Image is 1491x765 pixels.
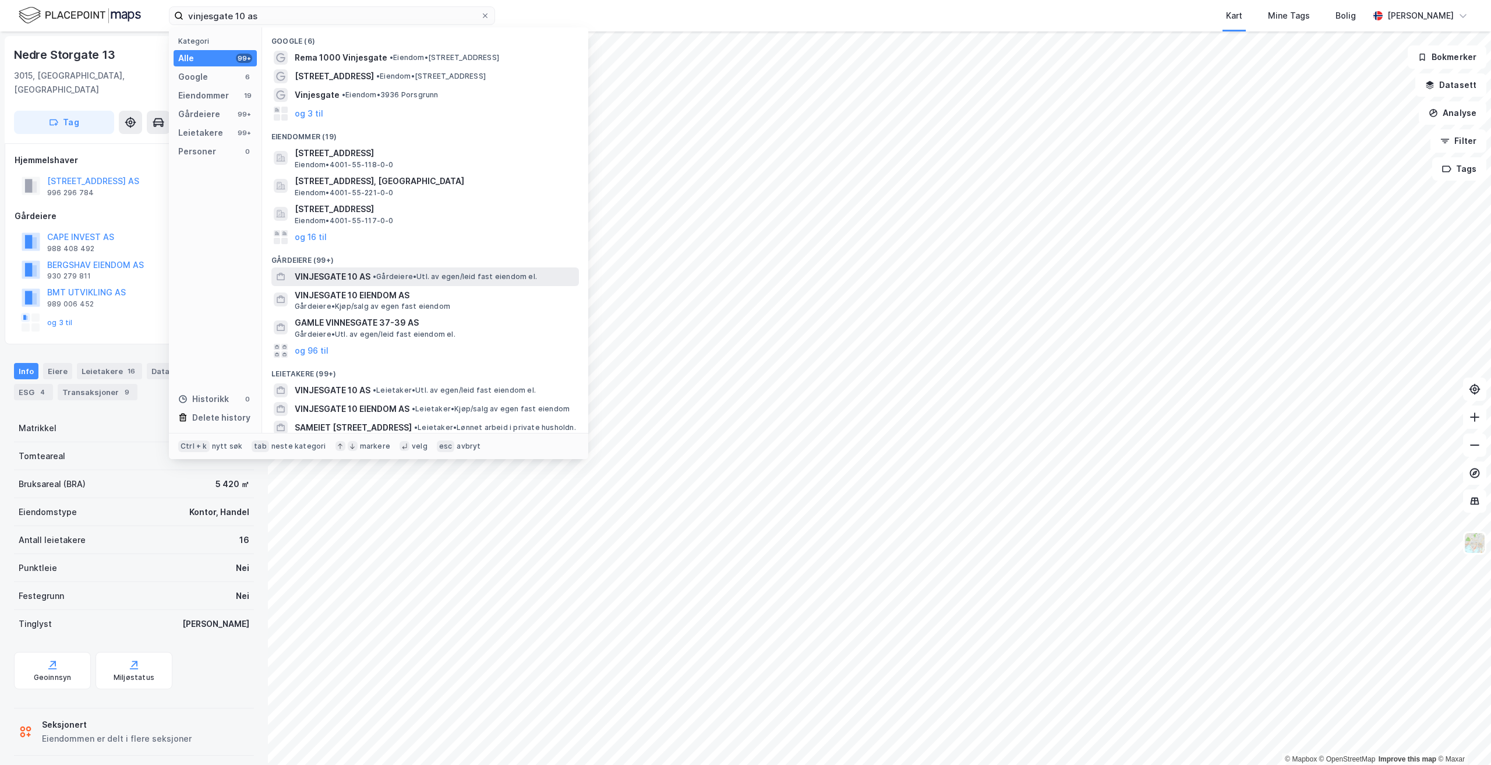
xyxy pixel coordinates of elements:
div: Kategori [178,37,257,45]
div: Alle [178,51,194,65]
div: Matrikkel [19,421,56,435]
div: Gårdeiere [15,209,253,223]
div: Miljøstatus [114,673,154,682]
img: Z [1464,532,1486,554]
span: VINJESGATE 10 AS [295,270,370,284]
div: Antall leietakere [19,533,86,547]
div: 988 408 492 [47,244,94,253]
div: Gårdeiere [178,107,220,121]
div: Tomteareal [19,449,65,463]
div: Nei [236,561,249,575]
div: markere [360,442,390,451]
div: neste kategori [271,442,326,451]
div: [PERSON_NAME] [1387,9,1454,23]
a: Improve this map [1379,755,1436,763]
div: Eiere [43,363,72,379]
span: Gårdeiere • Kjøp/salg av egen fast eiendom [295,302,450,311]
span: GAMLE VINNESGATE 37-39 AS [295,316,574,330]
div: 6 [243,72,252,82]
div: Nei [236,589,249,603]
button: Datasett [1415,73,1486,97]
span: VINJESGATE 10 EIENDOM AS [295,288,574,302]
div: Info [14,363,38,379]
span: Leietaker • Lønnet arbeid i private husholdn. [414,423,576,432]
button: og 3 til [295,107,323,121]
iframe: Chat Widget [1433,709,1491,765]
div: Festegrunn [19,589,64,603]
div: 3015, [GEOGRAPHIC_DATA], [GEOGRAPHIC_DATA] [14,69,187,97]
span: • [373,272,376,281]
div: Kontor, Handel [189,505,249,519]
div: Google (6) [262,27,588,48]
span: [STREET_ADDRESS], [GEOGRAPHIC_DATA] [295,174,574,188]
div: 19 [243,91,252,100]
div: tab [252,440,269,452]
div: ESG [14,384,53,400]
button: Tags [1432,157,1486,181]
div: Eiendommer (19) [262,123,588,144]
div: 5 420 ㎡ [215,477,249,491]
span: [STREET_ADDRESS] [295,202,574,216]
div: Punktleie [19,561,57,575]
div: Leietakere [178,126,223,140]
button: Bokmerker [1408,45,1486,69]
div: Personer [178,144,216,158]
div: 16 [239,533,249,547]
div: 0 [243,394,252,404]
div: Mine Tags [1268,9,1310,23]
span: Eiendom • [STREET_ADDRESS] [376,72,486,81]
div: Leietakere (99+) [262,360,588,381]
div: Leietakere [77,363,142,379]
div: 0 [243,147,252,156]
div: avbryt [457,442,480,451]
div: 99+ [236,128,252,138]
div: Eiendommen er delt i flere seksjoner [42,732,192,746]
div: 989 006 452 [47,299,94,309]
span: Rema 1000 Vinjesgate [295,51,387,65]
span: Leietaker • Kjøp/salg av egen fast eiendom [412,404,570,414]
span: Eiendom • 3936 Porsgrunn [342,90,439,100]
div: 930 279 811 [47,272,91,281]
button: og 16 til [295,230,327,244]
span: • [414,423,418,432]
span: Eiendom • 4001-55-117-0-0 [295,216,394,225]
div: Geoinnsyn [34,673,72,682]
div: velg [412,442,427,451]
div: Bolig [1335,9,1356,23]
div: Seksjonert [42,718,192,732]
span: • [342,90,345,99]
span: [STREET_ADDRESS] [295,69,374,83]
button: Analyse [1419,101,1486,125]
div: Google [178,70,208,84]
div: Eiendomstype [19,505,77,519]
div: Delete history [192,411,250,425]
div: nytt søk [212,442,243,451]
span: SAMEIET [STREET_ADDRESS] [295,421,412,435]
span: Eiendom • 4001-55-118-0-0 [295,160,394,170]
button: Tag [14,111,114,134]
span: Gårdeiere • Utl. av egen/leid fast eiendom el. [295,330,455,339]
span: Vinjesgate [295,88,340,102]
div: esc [437,440,455,452]
input: Søk på adresse, matrikkel, gårdeiere, leietakere eller personer [183,7,480,24]
div: 996 296 784 [47,188,94,198]
div: Gårdeiere (99+) [262,246,588,267]
div: Transaksjoner [58,384,137,400]
span: VINJESGATE 10 EIENDOM AS [295,402,409,416]
span: Eiendom • 4001-55-221-0-0 [295,188,394,198]
span: • [412,404,415,413]
div: Tinglyst [19,617,52,631]
img: logo.f888ab2527a4732fd821a326f86c7f29.svg [19,5,141,26]
span: Leietaker • Utl. av egen/leid fast eiendom el. [373,386,536,395]
span: Eiendom • [STREET_ADDRESS] [390,53,499,62]
div: Historikk [178,392,229,406]
div: Bruksareal (BRA) [19,477,86,491]
span: Gårdeiere • Utl. av egen/leid fast eiendom el. [373,272,537,281]
a: Mapbox [1285,755,1317,763]
div: Datasett [147,363,204,379]
div: Kart [1226,9,1242,23]
button: og 96 til [295,344,328,358]
span: • [376,72,380,80]
div: Hjemmelshaver [15,153,253,167]
span: [STREET_ADDRESS] [295,146,574,160]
